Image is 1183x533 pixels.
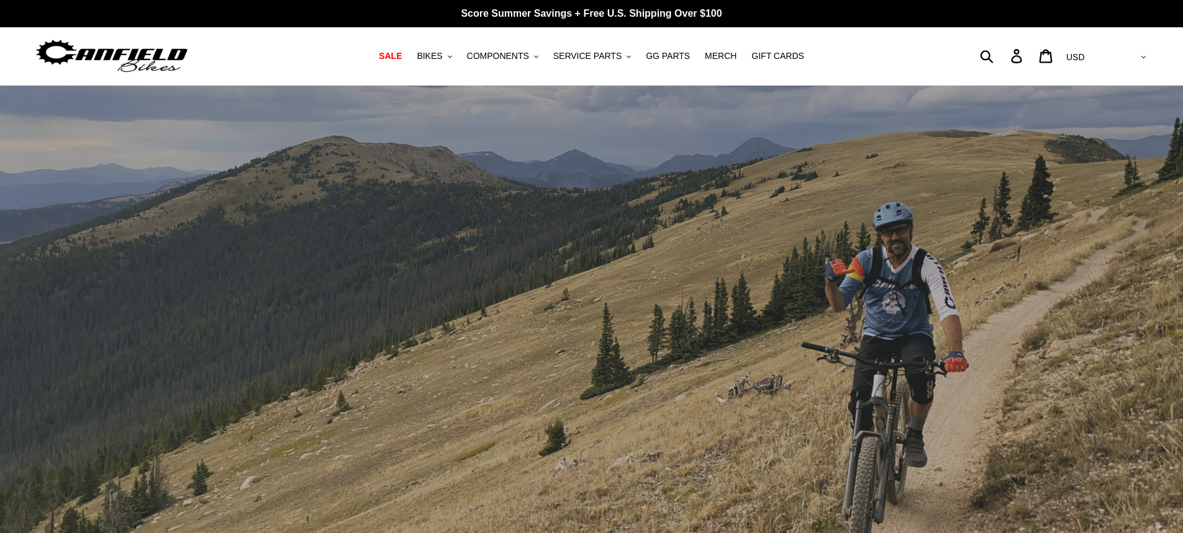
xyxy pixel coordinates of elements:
[410,48,458,65] button: BIKES
[547,48,637,65] button: SERVICE PARTS
[640,48,696,65] a: GG PARTS
[34,37,189,76] img: Canfield Bikes
[987,42,1018,69] input: Search
[417,51,442,61] span: BIKES
[751,51,804,61] span: GIFT CARDS
[705,51,737,61] span: MERCH
[745,48,810,65] a: GIFT CARDS
[379,51,402,61] span: SALE
[373,48,408,65] a: SALE
[699,48,743,65] a: MERCH
[646,51,690,61] span: GG PARTS
[467,51,529,61] span: COMPONENTS
[461,48,545,65] button: COMPONENTS
[553,51,622,61] span: SERVICE PARTS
